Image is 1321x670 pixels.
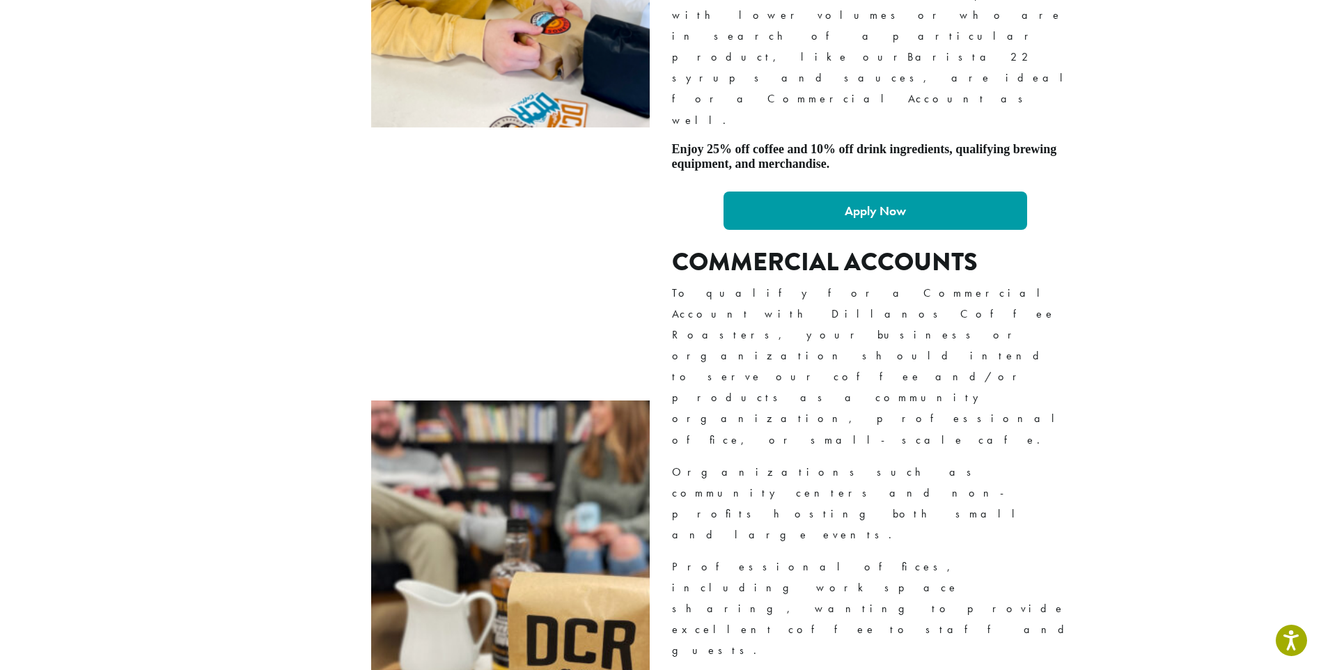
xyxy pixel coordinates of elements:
[672,462,1079,545] p: Organizations such as community centers and non-profits hosting both small and large events.
[724,192,1027,230] a: Apply Now
[672,247,1079,277] h2: Commercial Accounts
[672,283,1079,451] p: To qualify for a Commercial Account with Dillanos Coffee Roasters, your business or organization ...
[845,203,906,219] strong: Apply Now
[672,556,1079,661] p: Professional offices, including work space sharing, wanting to provide excellent coffee to staff ...
[672,142,1079,172] h5: Enjoy 25% off coffee and 10% off drink ingredients, qualifying brewing equipment, and merchandise.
